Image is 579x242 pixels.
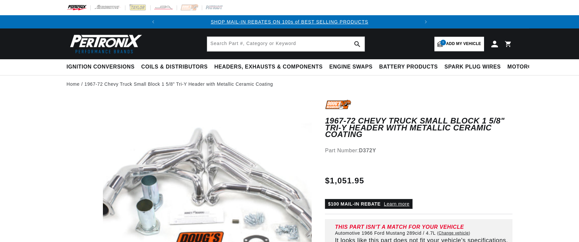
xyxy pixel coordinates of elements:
[67,80,80,88] a: Home
[211,19,368,24] a: SHOP MAIL-IN REBATES ON 100s of BEST SELLING PRODUCTS
[325,175,364,187] span: $1,051.95
[444,64,501,71] span: Spark Plug Wires
[67,32,143,55] img: Pertronix
[376,59,441,75] summary: Battery Products
[379,64,438,71] span: Battery Products
[446,41,481,47] span: Add my vehicle
[160,18,420,25] div: Announcement
[329,64,373,71] span: Engine Swaps
[141,64,208,71] span: Coils & Distributors
[160,18,420,25] div: 1 of 2
[441,59,504,75] summary: Spark Plug Wires
[67,80,512,88] nav: breadcrumbs
[437,230,470,236] a: Change vehicle
[350,37,365,51] button: search button
[434,37,484,51] a: 1Add my vehicle
[84,80,273,88] a: 1967-72 Chevy Truck Small Block 1 5/8" Tri-Y Header with Metallic Ceramic Coating
[440,40,446,45] span: 1
[335,230,436,236] span: Automotive 1966 Ford Mustang 289cid / 4.7L
[325,146,512,155] div: Part Number:
[325,118,512,138] h1: 1967-72 Chevy Truck Small Block 1 5/8" Tri-Y Header with Metallic Ceramic Coating
[214,64,323,71] span: Headers, Exhausts & Components
[138,59,211,75] summary: Coils & Distributors
[384,201,409,207] a: Learn more
[147,15,160,28] button: Translation missing: en.sections.announcements.previous_announcement
[504,59,550,75] summary: Motorcycle
[207,37,365,51] input: Search Part #, Category or Keyword
[67,59,138,75] summary: Ignition Conversions
[419,15,432,28] button: Translation missing: en.sections.announcements.next_announcement
[335,224,510,230] div: This part isn't a match for your vehicle
[508,64,547,71] span: Motorcycle
[325,199,412,209] p: $100 MAIL-IN REBATE
[211,59,326,75] summary: Headers, Exhausts & Components
[67,64,135,71] span: Ignition Conversions
[359,148,376,153] strong: D372Y
[326,59,376,75] summary: Engine Swaps
[50,15,529,28] slideshow-component: Translation missing: en.sections.announcements.announcement_bar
